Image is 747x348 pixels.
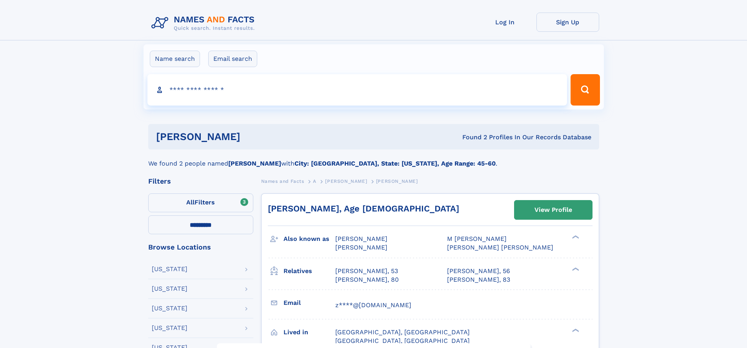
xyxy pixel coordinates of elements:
[447,267,510,275] a: [PERSON_NAME], 56
[186,199,194,206] span: All
[571,74,600,106] button: Search Button
[147,74,567,106] input: search input
[148,244,253,251] div: Browse Locations
[570,328,580,333] div: ❯
[148,149,599,168] div: We found 2 people named with .
[335,328,470,336] span: [GEOGRAPHIC_DATA], [GEOGRAPHIC_DATA]
[351,133,591,142] div: Found 2 Profiles In Our Records Database
[294,160,496,167] b: City: [GEOGRAPHIC_DATA], State: [US_STATE], Age Range: 45-60
[335,267,398,275] a: [PERSON_NAME], 53
[447,275,510,284] a: [PERSON_NAME], 83
[152,286,187,292] div: [US_STATE]
[156,132,351,142] h1: [PERSON_NAME]
[150,51,200,67] label: Name search
[335,235,387,242] span: [PERSON_NAME]
[148,178,253,185] div: Filters
[284,296,335,310] h3: Email
[335,275,399,284] a: [PERSON_NAME], 80
[284,326,335,339] h3: Lived in
[208,51,257,67] label: Email search
[335,337,470,344] span: [GEOGRAPHIC_DATA], [GEOGRAPHIC_DATA]
[325,179,367,184] span: [PERSON_NAME]
[534,201,572,219] div: View Profile
[261,176,304,186] a: Names and Facts
[284,232,335,246] h3: Also known as
[313,176,316,186] a: A
[284,264,335,278] h3: Relatives
[313,179,316,184] span: A
[447,235,507,242] span: M [PERSON_NAME]
[514,200,592,219] a: View Profile
[148,193,253,212] label: Filters
[152,325,187,331] div: [US_STATE]
[335,244,387,251] span: [PERSON_NAME]
[570,266,580,271] div: ❯
[447,244,553,251] span: [PERSON_NAME] [PERSON_NAME]
[152,266,187,272] div: [US_STATE]
[570,235,580,240] div: ❯
[268,204,459,213] a: [PERSON_NAME], Age [DEMOGRAPHIC_DATA]
[376,179,418,184] span: [PERSON_NAME]
[325,176,367,186] a: [PERSON_NAME]
[474,13,536,32] a: Log In
[152,305,187,312] div: [US_STATE]
[536,13,599,32] a: Sign Up
[148,13,261,34] img: Logo Names and Facts
[228,160,281,167] b: [PERSON_NAME]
